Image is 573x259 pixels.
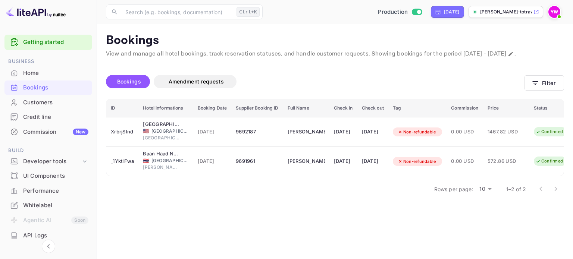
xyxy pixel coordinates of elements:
[507,50,514,58] button: Change date range
[480,9,532,15] p: [PERSON_NAME]-totravel...
[143,129,149,133] span: United States of America
[4,169,92,183] a: UI Components
[4,95,92,109] a: Customers
[106,50,564,59] p: View and manage all hotel bookings, track reservation statuses, and handle customer requests. Sho...
[193,99,232,117] th: Booking Date
[143,135,180,141] span: [GEOGRAPHIC_DATA]
[4,80,92,94] a: Bookings
[388,99,447,117] th: Tag
[42,240,55,253] button: Collapse navigation
[143,150,180,158] div: Baan Haad Ngam Boutique Resort & Villas
[451,128,478,136] span: 0.00 USD
[393,127,441,137] div: Non-refundable
[198,128,227,136] span: [DATE]
[4,146,92,155] span: Build
[23,187,88,195] div: Performance
[434,185,473,193] p: Rows per page:
[106,99,138,117] th: ID
[488,157,525,165] span: 572.86 USD
[463,50,506,58] span: [DATE] - [DATE]
[23,113,88,121] div: Credit line
[23,69,88,78] div: Home
[4,110,92,124] div: Credit line
[169,78,224,85] span: Amendment requests
[362,155,384,167] div: [DATE]
[483,99,529,117] th: Price
[143,164,180,171] span: [PERSON_NAME]
[4,57,92,66] span: Business
[23,157,81,166] div: Developer tools
[198,157,227,165] span: [DATE]
[23,231,88,240] div: API Logs
[288,126,325,138] div: Ido Toledano
[143,121,180,128] div: Fontainebleau Las Vegas
[488,128,525,136] span: 1467.82 USD
[231,99,283,117] th: Supplier Booking ID
[4,95,92,110] div: Customers
[4,198,92,213] div: Whitelabel
[23,83,88,92] div: Bookings
[393,157,441,166] div: Non-refundable
[329,99,357,117] th: Check in
[447,99,483,117] th: Commission
[531,127,568,136] div: Confirmed
[378,8,408,16] span: Production
[23,38,88,47] a: Getting started
[111,126,134,138] div: XrbrjSInd
[4,228,92,243] div: API Logs
[23,128,88,136] div: Commission
[4,198,92,212] a: Whitelabel
[23,172,88,180] div: UI Components
[506,185,526,193] p: 1–2 of 2
[357,99,388,117] th: Check out
[451,157,478,165] span: 0.00 USD
[236,155,278,167] div: 9691961
[4,184,92,198] a: Performance
[4,66,92,80] a: Home
[4,66,92,80] div: Home
[23,201,88,210] div: Whitelabel
[4,110,92,124] a: Credit line
[288,155,325,167] div: ALON ITZHAK HERSHKOVICH
[4,80,92,95] div: Bookings
[4,155,92,168] div: Developer tools
[121,4,234,19] input: Search (e.g. bookings, documentation)
[4,228,92,242] a: API Logs
[334,155,353,167] div: [DATE]
[444,9,459,15] div: [DATE]
[237,7,260,17] div: Ctrl+K
[4,125,92,139] a: CommissionNew
[531,157,568,166] div: Confirmed
[375,8,425,16] div: Switch to Sandbox mode
[106,75,525,88] div: account-settings tabs
[334,126,353,138] div: [DATE]
[6,6,66,18] img: LiteAPI logo
[476,184,494,195] div: 10
[525,75,564,91] button: Filter
[362,126,384,138] div: [DATE]
[73,129,88,135] div: New
[4,35,92,50] div: Getting started
[23,98,88,107] div: Customers
[143,158,149,163] span: Thailand
[151,128,189,135] span: [GEOGRAPHIC_DATA]
[151,157,189,164] span: [GEOGRAPHIC_DATA]
[283,99,329,117] th: Full Name
[138,99,193,117] th: Hotel informations
[111,155,134,167] div: _1YktIFwa
[548,6,560,18] img: Yahav Winkler
[236,126,278,138] div: 9692187
[106,33,564,48] p: Bookings
[117,78,141,85] span: Bookings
